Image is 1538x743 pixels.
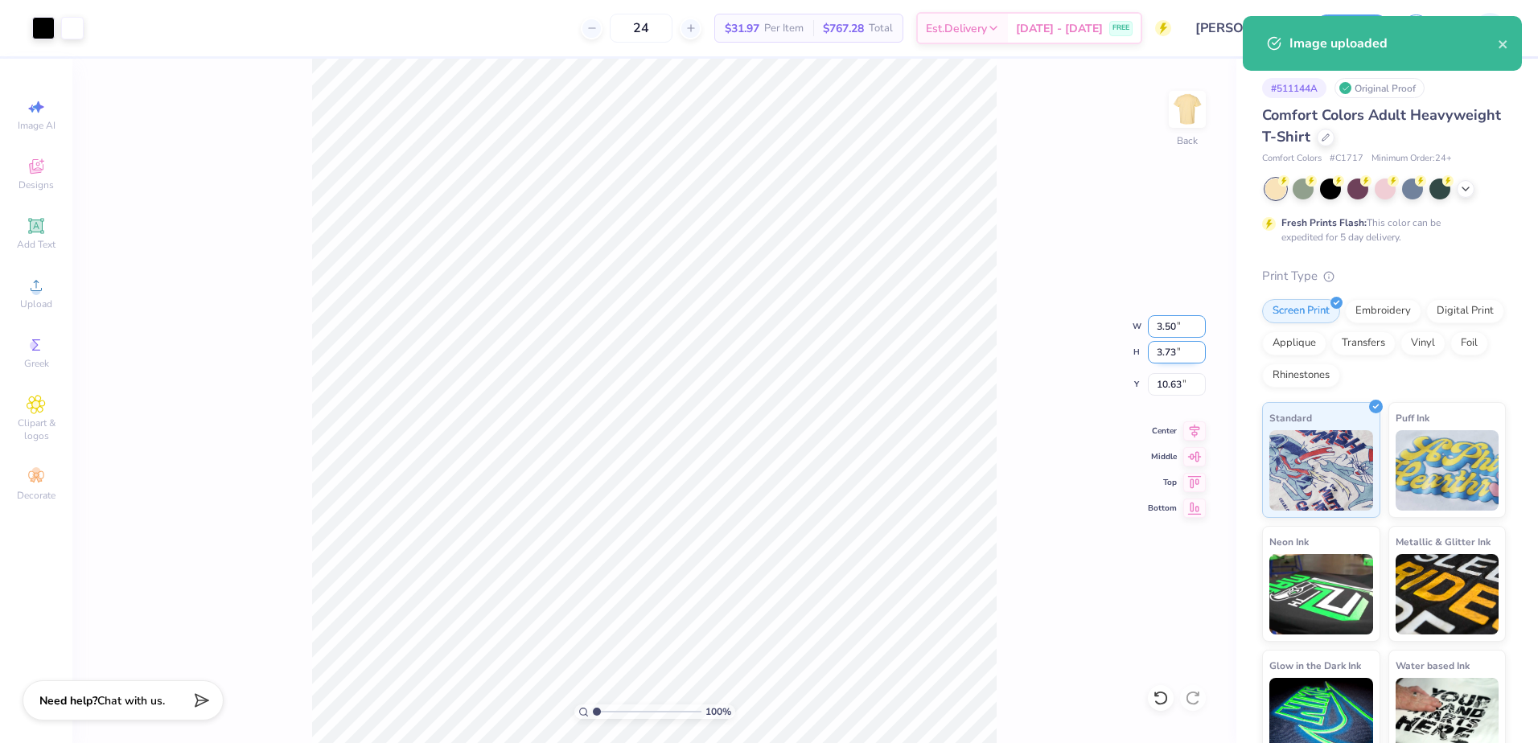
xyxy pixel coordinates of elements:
span: 100 % [705,704,731,719]
span: Glow in the Dark Ink [1269,657,1361,674]
div: Image uploaded [1289,34,1498,53]
span: Est. Delivery [926,20,987,37]
span: Center [1148,425,1177,437]
input: – – [610,14,672,43]
img: Metallic & Glitter Ink [1396,554,1499,634]
span: Puff Ink [1396,409,1429,426]
div: Digital Print [1426,299,1504,323]
div: Transfers [1331,331,1396,355]
span: Add Text [17,238,56,251]
span: Minimum Order: 24 + [1371,152,1452,166]
span: Total [869,20,893,37]
span: Image AI [18,119,56,132]
span: $31.97 [725,20,759,37]
span: Per Item [764,20,804,37]
div: Print Type [1262,267,1506,285]
div: Vinyl [1400,331,1445,355]
img: Standard [1269,430,1373,511]
span: Metallic & Glitter Ink [1396,533,1491,550]
span: Bottom [1148,503,1177,514]
span: $767.28 [823,20,864,37]
div: Rhinestones [1262,363,1340,388]
button: close [1498,34,1509,53]
div: Screen Print [1262,299,1340,323]
span: Middle [1148,451,1177,462]
div: Foil [1450,331,1488,355]
div: Back [1177,133,1198,148]
span: [DATE] - [DATE] [1016,20,1103,37]
div: Embroidery [1345,299,1421,323]
div: # 511144A [1262,78,1326,98]
span: Decorate [17,489,56,502]
div: Applique [1262,331,1326,355]
strong: Fresh Prints Flash: [1281,216,1367,229]
span: Comfort Colors [1262,152,1322,166]
img: Neon Ink [1269,554,1373,634]
span: Chat with us. [97,693,165,708]
span: Designs [19,179,54,191]
div: Original Proof [1334,78,1425,98]
span: Comfort Colors Adult Heavyweight T-Shirt [1262,105,1501,146]
span: # C1717 [1330,152,1363,166]
span: Standard [1269,409,1312,426]
img: Back [1171,93,1203,125]
span: Greek [24,357,49,370]
img: Puff Ink [1396,430,1499,511]
span: FREE [1112,23,1129,34]
span: Clipart & logos [8,417,64,442]
strong: Need help? [39,693,97,708]
span: Neon Ink [1269,533,1309,550]
span: Water based Ink [1396,657,1470,674]
span: Top [1148,477,1177,488]
span: Upload [20,298,52,310]
input: Untitled Design [1183,12,1302,44]
div: This color can be expedited for 5 day delivery. [1281,216,1479,244]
